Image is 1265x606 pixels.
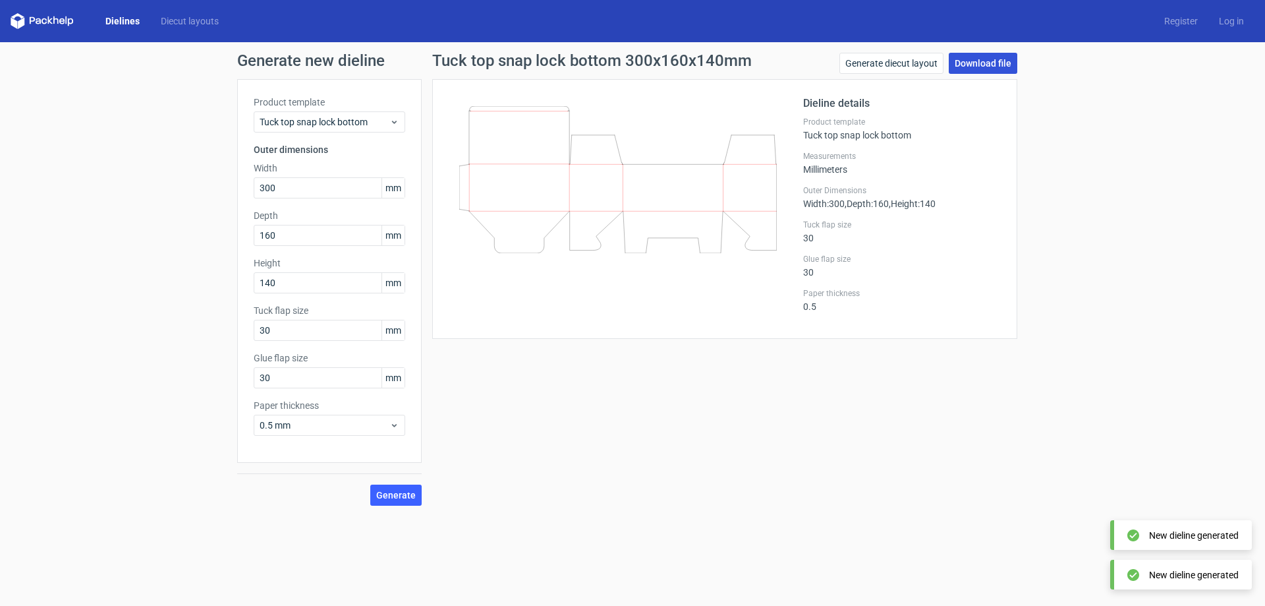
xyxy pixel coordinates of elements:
a: Register [1154,15,1208,28]
div: 30 [803,220,1001,243]
a: Download file [949,53,1017,74]
div: New dieline generated [1149,529,1239,542]
label: Depth [254,209,405,222]
h3: Outer dimensions [254,143,405,156]
span: mm [381,226,405,245]
label: Glue flap size [254,351,405,365]
a: Log in [1208,15,1254,28]
div: Tuck top snap lock bottom [803,117,1001,140]
span: , Depth : 160 [845,198,889,209]
a: Generate diecut layout [839,53,943,74]
label: Measurements [803,151,1001,162]
label: Height [254,257,405,270]
span: 0.5 mm [260,419,389,432]
h1: Generate new dieline [237,53,1028,69]
label: Glue flap size [803,254,1001,264]
span: , Height : 140 [889,198,936,209]
button: Generate [370,485,422,506]
div: 0.5 [803,288,1001,312]
label: Width [254,162,405,175]
h2: Dieline details [803,96,1001,111]
div: New dieline generated [1149,568,1239,582]
label: Product template [254,96,405,109]
h1: Tuck top snap lock bottom 300x160x140mm [432,53,752,69]
span: Generate [376,491,416,500]
span: mm [381,273,405,293]
label: Paper thickness [803,288,1001,299]
a: Dielines [95,15,150,28]
div: 30 [803,254,1001,278]
label: Paper thickness [254,399,405,412]
span: mm [381,368,405,388]
span: mm [381,178,405,198]
label: Product template [803,117,1001,127]
span: Tuck top snap lock bottom [260,115,389,129]
a: Diecut layouts [150,15,229,28]
label: Outer Dimensions [803,185,1001,196]
label: Tuck flap size [803,220,1001,230]
span: Width : 300 [803,198,845,209]
span: mm [381,320,405,340]
label: Tuck flap size [254,304,405,317]
div: Millimeters [803,151,1001,175]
